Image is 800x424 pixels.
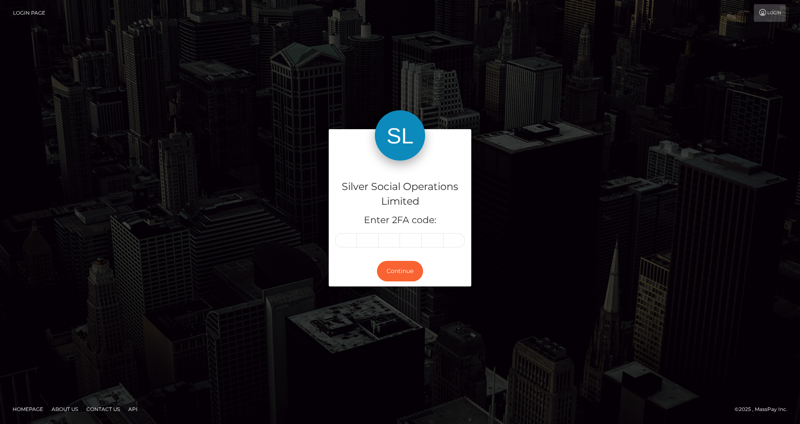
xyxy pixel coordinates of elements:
a: Login [754,4,786,22]
button: Continue [377,261,423,281]
h4: Silver Social Operations Limited [335,179,465,209]
div: © 2025 , MassPay Inc. [735,405,794,414]
a: About Us [48,403,81,416]
a: Login Page [13,4,45,22]
a: Contact Us [83,403,123,416]
img: Silver Social Operations Limited [375,110,425,161]
a: API [125,403,141,416]
a: Homepage [9,403,47,416]
h5: Enter 2FA code: [335,214,465,227]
